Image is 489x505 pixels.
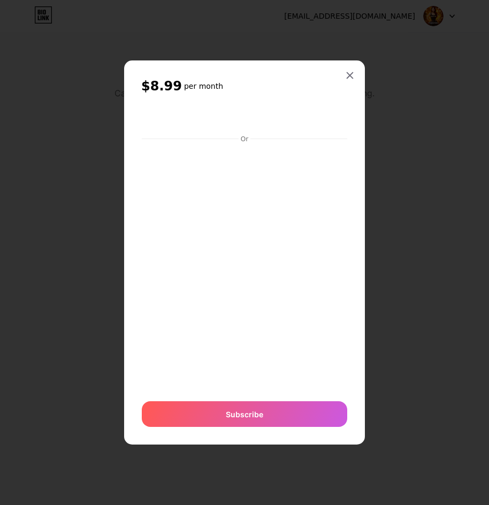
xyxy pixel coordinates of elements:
iframe: Bingkai tombol pembayaran aman [142,106,347,132]
span: Subscribe [226,409,263,420]
h6: per month [184,81,223,91]
span: $8.99 [141,78,182,95]
div: Or [239,135,250,143]
iframe: Bingkai input pembayaran aman [140,144,349,391]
